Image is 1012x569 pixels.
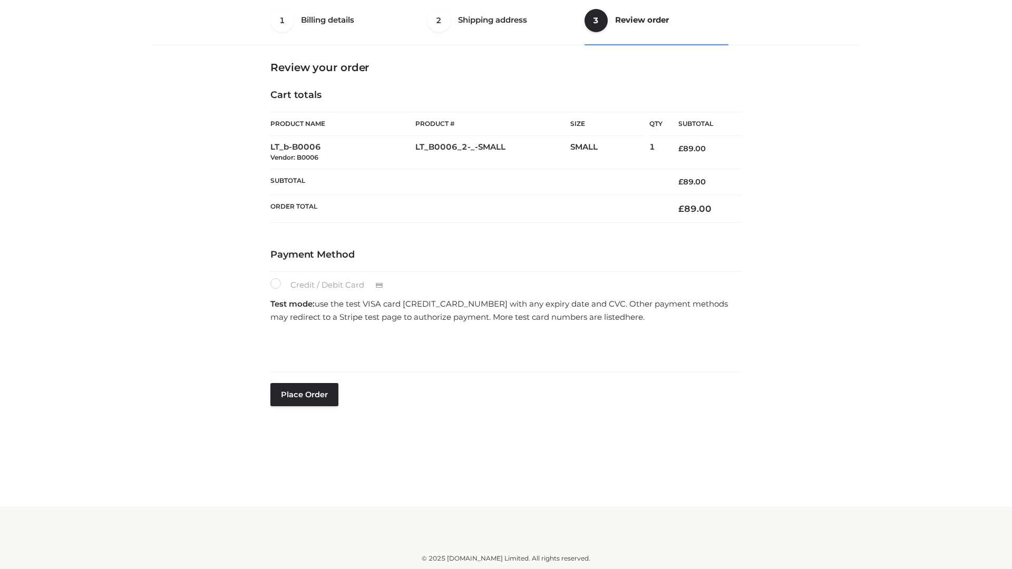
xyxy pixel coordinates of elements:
bdi: 89.00 [678,144,706,153]
th: Product Name [270,112,415,136]
th: Subtotal [663,112,742,136]
span: £ [678,177,683,187]
td: LT_B0006_2-_-SMALL [415,136,570,169]
p: use the test VISA card [CREDIT_CARD_NUMBER] with any expiry date and CVC. Other payment methods m... [270,297,742,324]
small: Vendor: B0006 [270,153,318,161]
th: Order Total [270,195,663,223]
th: Qty [649,112,663,136]
strong: Test mode: [270,299,315,309]
div: © 2025 [DOMAIN_NAME] Limited. All rights reserved. [157,553,855,564]
bdi: 89.00 [678,177,706,187]
bdi: 89.00 [678,203,712,214]
th: Product # [415,112,570,136]
span: £ [678,203,684,214]
th: Size [570,112,644,136]
td: LT_b-B0006 [270,136,415,169]
button: Place order [270,383,338,406]
h4: Payment Method [270,249,742,261]
th: Subtotal [270,169,663,194]
span: £ [678,144,683,153]
img: Credit / Debit Card [369,279,389,292]
td: SMALL [570,136,649,169]
h3: Review your order [270,61,742,74]
label: Credit / Debit Card [270,278,394,292]
h4: Cart totals [270,90,742,101]
a: here [625,312,643,322]
iframe: Secure payment input frame [268,327,739,366]
td: 1 [649,136,663,169]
